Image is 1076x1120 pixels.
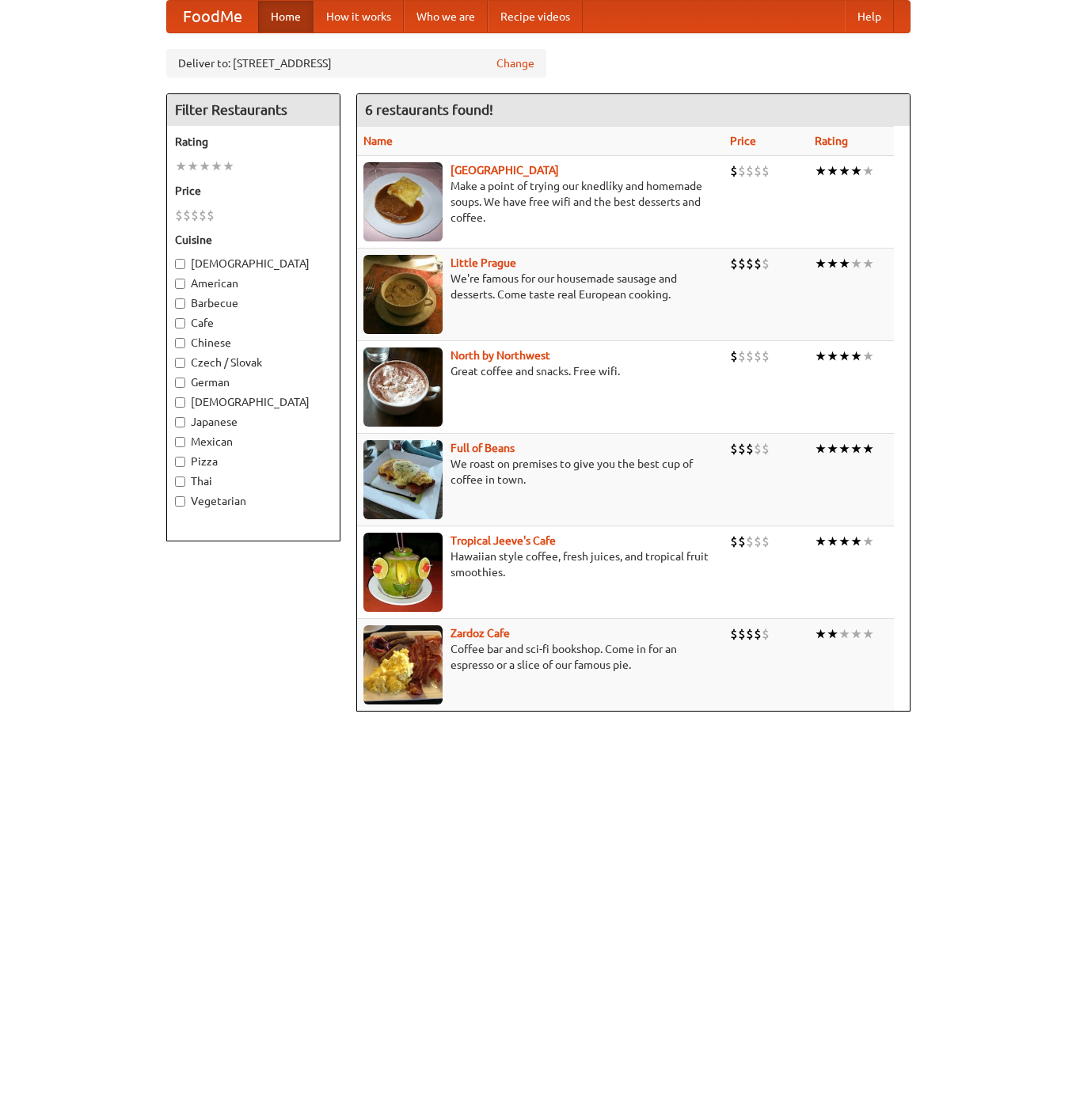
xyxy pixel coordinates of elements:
li: ★ [850,162,862,180]
a: Name [363,135,393,147]
li: ★ [815,440,827,457]
label: [DEMOGRAPHIC_DATA] [175,394,332,410]
h4: Filter Restaurants [167,94,340,126]
li: ★ [838,625,850,643]
li: $ [738,625,746,643]
label: [DEMOGRAPHIC_DATA] [175,256,332,271]
a: Home [258,1,314,32]
li: ★ [222,158,234,175]
li: $ [730,255,738,272]
li: $ [754,625,762,643]
li: $ [762,440,770,457]
li: $ [762,255,770,272]
input: [DEMOGRAPHIC_DATA] [175,397,185,408]
input: Thai [175,476,185,487]
p: Make a point of trying our knedlíky and homemade soups. We have free wifi and the best desserts a... [363,178,718,226]
li: $ [207,207,215,224]
li: $ [191,207,199,224]
li: $ [746,162,754,180]
li: $ [738,347,746,365]
li: $ [746,533,754,550]
label: American [175,275,332,291]
img: beans.jpg [363,440,443,519]
b: Zardoz Cafe [451,627,510,640]
li: ★ [838,255,850,272]
li: $ [754,162,762,180]
img: littleprague.jpg [363,255,443,334]
input: Cafe [175,318,185,328]
ng-pluralize: 6 restaurants found! [365,102,493,117]
li: $ [199,207,207,224]
li: $ [183,207,191,224]
li: $ [738,255,746,272]
li: ★ [838,440,850,457]
a: Price [730,135,756,147]
li: ★ [815,162,827,180]
a: How it works [314,1,404,32]
li: $ [754,440,762,457]
li: ★ [815,533,827,550]
input: Mexican [175,437,185,447]
li: $ [738,440,746,457]
li: $ [746,255,754,272]
a: North by Northwest [451,349,550,362]
li: ★ [175,158,187,175]
a: Full of Beans [451,442,515,454]
li: ★ [850,255,862,272]
div: Deliver to: [STREET_ADDRESS] [166,49,546,78]
li: ★ [827,347,838,365]
li: $ [762,347,770,365]
img: north.jpg [363,347,443,427]
a: FoodMe [167,1,258,32]
input: German [175,378,185,388]
input: Czech / Slovak [175,358,185,368]
h5: Rating [175,134,332,150]
img: zardoz.jpg [363,625,443,704]
li: $ [730,625,738,643]
a: Rating [815,135,848,147]
input: [DEMOGRAPHIC_DATA] [175,259,185,269]
input: Vegetarian [175,496,185,507]
label: Mexican [175,434,332,450]
li: ★ [862,162,874,180]
a: Little Prague [451,256,516,269]
li: $ [754,255,762,272]
li: $ [754,533,762,550]
h5: Cuisine [175,232,332,248]
li: ★ [850,440,862,457]
label: Barbecue [175,295,332,311]
a: Help [845,1,894,32]
li: $ [746,625,754,643]
li: $ [754,347,762,365]
li: $ [762,162,770,180]
a: Change [496,55,534,71]
label: Vegetarian [175,493,332,509]
p: Hawaiian style coffee, fresh juices, and tropical fruit smoothies. [363,549,718,580]
label: Pizza [175,454,332,469]
li: ★ [850,347,862,365]
b: Tropical Jeeve's Cafe [451,534,556,547]
label: Cafe [175,315,332,331]
li: ★ [827,162,838,180]
a: Who we are [404,1,488,32]
li: ★ [850,533,862,550]
input: Pizza [175,457,185,467]
li: $ [730,533,738,550]
a: [GEOGRAPHIC_DATA] [451,164,559,177]
li: $ [730,440,738,457]
p: Great coffee and snacks. Free wifi. [363,363,718,379]
li: $ [730,347,738,365]
p: We're famous for our housemade sausage and desserts. Come taste real European cooking. [363,271,718,302]
li: ★ [827,255,838,272]
li: ★ [862,533,874,550]
a: Recipe videos [488,1,583,32]
li: ★ [838,533,850,550]
li: $ [762,625,770,643]
li: ★ [838,162,850,180]
li: ★ [815,347,827,365]
p: We roast on premises to give you the best cup of coffee in town. [363,456,718,488]
label: German [175,374,332,390]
